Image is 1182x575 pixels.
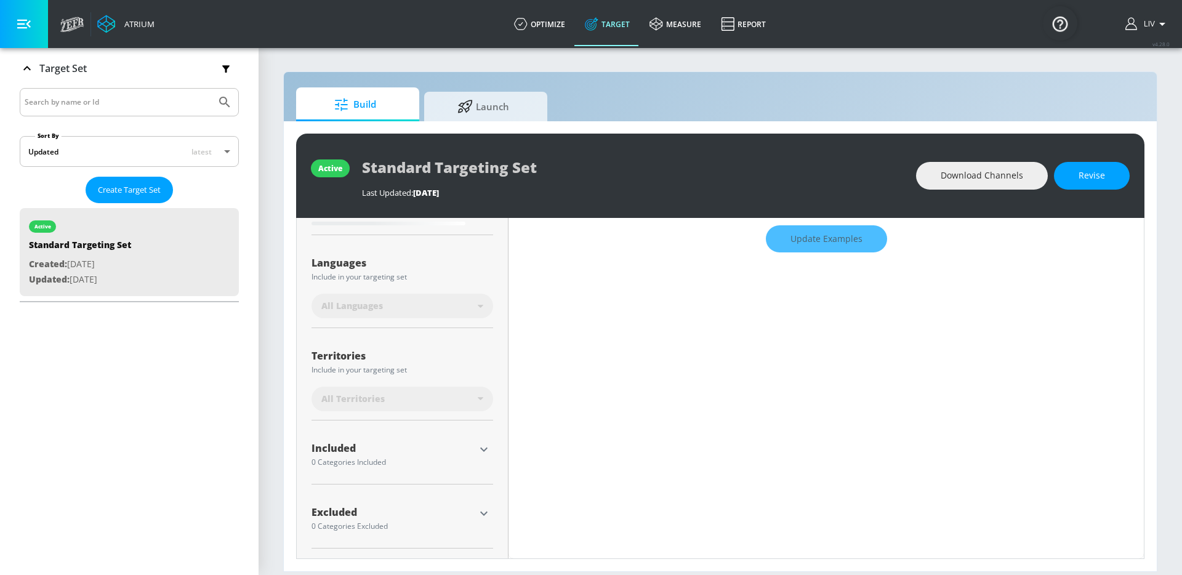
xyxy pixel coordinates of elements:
[1152,41,1170,47] span: v 4.28.0
[711,2,776,46] a: Report
[20,48,239,89] div: Target Set
[504,2,575,46] a: optimize
[98,183,161,197] span: Create Target Set
[312,459,475,466] div: 0 Categories Included
[312,273,493,281] div: Include in your targeting set
[119,18,155,30] div: Atrium
[941,168,1023,183] span: Download Channels
[321,300,383,312] span: All Languages
[321,393,385,405] span: All Territories
[28,147,58,157] div: Updated
[308,90,402,119] span: Build
[25,94,211,110] input: Search by name or Id
[191,147,212,157] span: latest
[1125,17,1170,31] button: Liv
[1079,168,1105,183] span: Revise
[312,523,475,530] div: 0 Categories Excluded
[97,15,155,33] a: Atrium
[312,294,493,318] div: All Languages
[20,88,239,301] div: Target Set
[312,366,493,374] div: Include in your targeting set
[34,223,51,230] div: active
[312,443,475,453] div: Included
[312,387,493,411] div: All Territories
[29,257,131,272] p: [DATE]
[436,92,530,121] span: Launch
[312,351,493,361] div: Territories
[575,2,640,46] a: Target
[640,2,711,46] a: measure
[29,272,131,287] p: [DATE]
[362,187,904,198] div: Last Updated:
[86,177,173,203] button: Create Target Set
[20,208,239,296] div: activeStandard Targeting SetCreated:[DATE]Updated:[DATE]
[29,239,131,257] div: Standard Targeting Set
[1054,162,1130,190] button: Revise
[39,62,87,75] p: Target Set
[29,258,67,270] span: Created:
[20,203,239,301] nav: list of Target Set
[1139,20,1155,28] span: login as: liv.ho@zefr.com
[35,132,62,140] label: Sort By
[413,187,439,198] span: [DATE]
[29,273,70,285] span: Updated:
[916,162,1048,190] button: Download Channels
[318,163,342,174] div: active
[1043,6,1077,41] button: Open Resource Center
[312,507,475,517] div: Excluded
[312,258,493,268] div: Languages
